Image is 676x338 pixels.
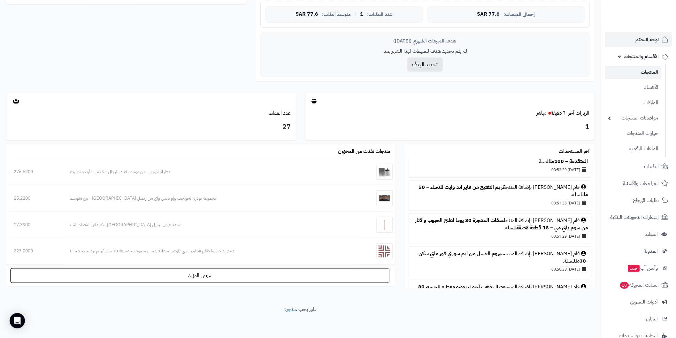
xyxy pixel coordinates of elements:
[605,111,662,125] a: مواصفات المنتجات
[605,81,662,94] a: الأقسام
[605,127,662,140] a: خيارات المنتجات
[605,193,672,208] a: طلبات الإرجاع
[619,280,659,289] span: السلات المتروكة
[605,159,672,174] a: الطلبات
[477,12,500,17] span: 77.6 SAR
[411,250,588,265] div: قام [PERSON_NAME] بإضافة المنتج للسلة.
[14,248,55,255] div: 223.0000
[70,222,353,228] div: محدد عيون ريميل [GEOGRAPHIC_DATA] سكاندلايز المضاد للماء
[644,247,658,256] span: المدونة
[419,183,588,198] a: كريم التفتيح من فاير اند وايت للنساء – 50 مل
[605,142,662,156] a: الملفات الرقمية
[10,313,25,328] div: Open Intercom Messenger
[646,230,658,239] span: العملاء
[628,265,640,272] span: جديد
[605,96,662,110] a: الماركات
[646,314,658,323] span: التقارير
[630,297,658,306] span: أدوات التسويق
[644,162,659,171] span: الطلبات
[407,58,443,72] button: تحديد الهدف
[611,213,659,222] span: إشعارات التحويلات البنكية
[377,243,393,259] img: دييغو دالا بالما طقم فيتامين سي (لوشن سعة 50 مل وسيروم وجه سعة 30 مل وكريم ترطيب 25 مل)
[623,179,659,188] span: المراجعات والأسئلة
[627,264,658,273] span: وآتس آب
[338,149,390,155] h3: منتجات نفذت من المخزون
[418,283,588,298] a: وصال ذهب أجمل بودره معطره للجسم 80 جرام
[411,217,588,232] div: قام [PERSON_NAME] بإضافة المنتج للسلة.
[360,12,363,17] span: 1
[70,195,353,202] div: مجموعة بودرة الحواجب براو ذيس واي من ريميل [GEOGRAPHIC_DATA] - بني متوسط
[636,35,659,44] span: لوحة التحكم
[70,169,353,175] div: عطر اندفيجوال من مونت بلانك للرجال - 75مل - أو دو تواليت
[70,248,353,255] div: دييغو دالا بالما طقم فيتامين سي (لوشن سعة 50 مل وسيروم وجه سعة 30 مل وكريم ترطيب 25 مل)
[633,196,659,205] span: طلبات الإرجاع
[14,222,55,228] div: 17.3900
[285,306,296,313] a: متجرة
[367,12,392,17] span: عدد الطلبات:
[605,260,672,276] a: وآتس آبجديد
[14,169,55,175] div: 276.5200
[411,265,588,273] div: [DATE] 03:50:30
[377,217,393,233] img: محدد عيون ريميل لندن سكاندلايز المضاد للماء
[605,311,672,326] a: التقارير
[296,12,318,17] span: 77.6 SAR
[411,232,588,241] div: [DATE] 03:51:29
[605,66,662,79] a: المنتجات
[537,109,547,117] small: مباشر
[310,122,590,133] h3: 1
[411,165,588,174] div: [DATE] 03:52:39
[633,5,670,18] img: logo-2.png
[411,198,588,207] div: [DATE] 03:51:36
[265,48,585,55] p: لم يتم تحديد هدف للمبيعات لهذا الشهر بعد.
[14,195,55,202] div: 25.2200
[620,281,630,289] span: 18
[419,250,588,265] a: سيروم العسل من ايم سوري فور ماي سكن -30مل
[11,122,291,133] h3: 27
[605,277,672,293] a: السلات المتروكة18
[503,12,535,17] span: إجمالي المبيعات:
[10,268,389,283] a: عرض المزيد
[605,176,672,191] a: المراجعات والأسئلة
[322,12,351,17] span: متوسط الطلب:
[377,190,393,206] img: مجموعة بودرة الحواجب براو ذيس واي من ريميل لندن - بني متوسط
[411,283,588,298] div: قام [PERSON_NAME] بإضافة المنتج للسلة.
[559,149,590,155] h3: آخر المستجدات
[377,164,393,180] img: عطر اندفيجوال من مونت بلانك للرجال - 75مل - أو دو تواليت
[624,52,659,61] span: الأقسام والمنتجات
[355,12,356,17] span: |
[605,32,672,47] a: لوحة التحكم
[605,294,672,310] a: أدوات التسويق
[270,109,291,117] a: عدد العملاء
[605,243,672,259] a: المدونة
[605,227,672,242] a: العملاء
[265,38,585,44] div: هدف المبيعات الشهري ([DATE])
[537,109,590,117] a: الزيارات آخر ٦٠ دقيقةمباشر
[411,184,588,198] div: قام [PERSON_NAME] بإضافة المنتج للسلة.
[605,210,672,225] a: إشعارات التحويلات البنكية
[415,217,588,232] a: لصقات المعجزة 30 يوما لعلاج الحبوب والآثار من سوم باي مي – 18 قطعة لاصقة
